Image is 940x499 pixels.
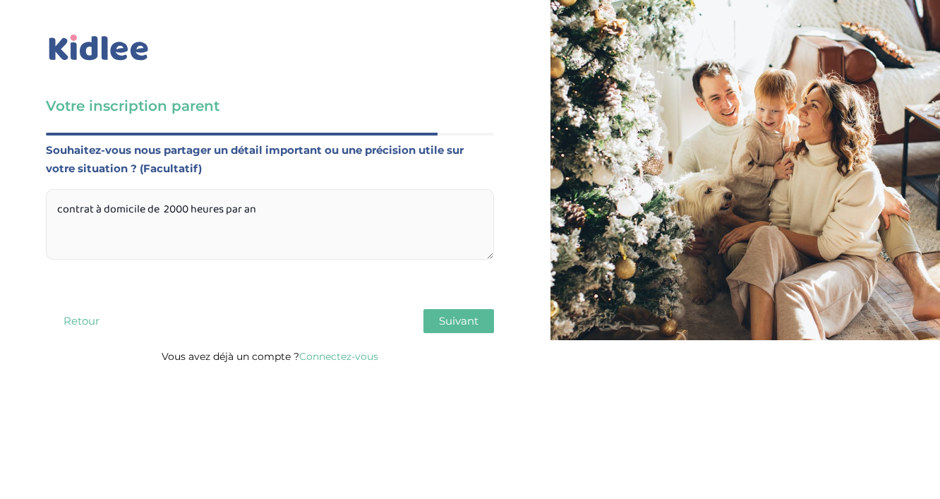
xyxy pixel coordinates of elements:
p: Vous avez déjà un compte ? [46,347,494,366]
a: Connectez-vous [299,350,378,363]
button: Suivant [423,309,494,333]
span: Suivant [439,314,478,327]
button: Retour [46,309,116,333]
h3: Votre inscription parent [46,96,494,116]
label: Souhaitez-vous nous partager un détail important ou une précision utile sur votre situation ? (Fa... [46,141,494,178]
img: logo_kidlee_bleu [46,32,152,64]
